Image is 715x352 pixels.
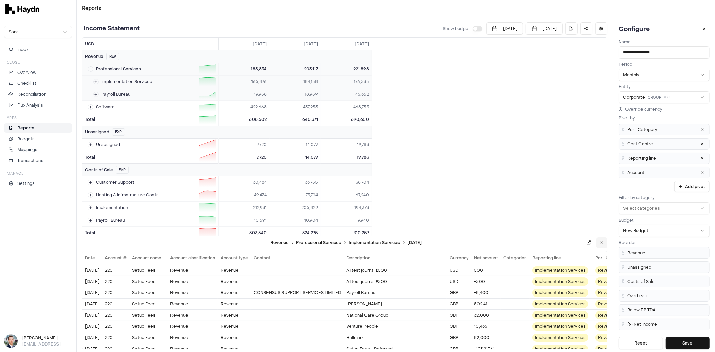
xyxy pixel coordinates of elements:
[219,227,270,239] td: 303,540
[270,139,321,151] td: 14,077
[321,63,372,76] td: 221,898
[82,299,102,310] td: [DATE]
[627,170,644,175] span: Account
[167,321,218,332] td: Revenue
[532,289,588,297] span: Implementation Services
[321,76,372,88] td: 176,535
[321,227,372,239] td: 310,257
[595,334,619,342] span: Revenue
[619,115,635,121] label: Pivot by
[129,332,167,343] td: Setup Fees
[219,76,270,88] td: 165,876
[17,80,36,86] p: Checklist
[4,100,72,110] a: Flux Analysis
[268,240,422,245] h3: [DATE]
[271,240,296,245] span: Revenue
[82,265,102,276] td: [DATE]
[85,166,129,174] div: Costs of Sale
[532,266,588,274] span: Implementation Services
[450,255,469,261] span: Currency
[471,287,501,299] td: -8,400
[619,261,710,273] li: Unassigned
[627,265,651,270] span: Unassigned
[102,332,129,343] td: 220
[17,147,37,153] p: Mappings
[270,202,321,214] td: 205,822
[251,287,344,299] td: CONSENSUS SUPPORT SERVICES LIMITED
[129,265,167,276] td: Setup Fees
[619,107,662,112] button: Override currency
[447,321,471,332] td: GBP
[619,167,710,178] li: Account
[17,180,35,187] p: Settings
[4,156,72,165] a: Transactions
[7,60,20,65] h3: Close
[270,101,321,113] td: 437,253
[219,101,270,113] td: 422,668
[532,334,588,342] span: Implementation Services
[219,88,270,101] td: 19,958
[218,287,251,299] td: Revenue
[447,310,471,321] td: GBP
[619,218,634,223] label: Budget
[344,332,447,343] td: Hallmark
[129,276,167,287] td: Setup Fees
[321,202,372,214] td: 194,373
[96,205,128,210] span: Implementation
[218,310,251,321] td: Revenue
[219,139,270,151] td: 7,720
[627,307,656,313] span: Below EBITDA
[82,5,101,12] nav: breadcrumb
[627,293,647,299] span: Overhead
[129,299,167,310] td: Setup Fees
[218,321,251,332] td: Revenue
[627,250,645,256] span: Revenue
[344,299,447,310] td: [PERSON_NAME]
[270,113,321,126] td: 640,371
[471,310,501,321] td: 32,000
[96,66,141,72] span: Professional Services
[674,181,710,192] button: Add pivot
[167,332,218,343] td: Revenue
[102,299,129,310] td: 220
[82,5,101,12] a: Reports
[471,321,501,332] td: 10,435
[321,176,372,189] td: 38,704
[447,265,471,276] td: USD
[82,310,102,321] td: [DATE]
[218,299,251,310] td: Revenue
[627,141,653,147] span: Cost Centre
[85,41,94,47] span: USD
[321,214,372,227] td: 9,940
[167,310,218,321] td: Revenue
[219,214,270,227] td: 10,691
[96,218,125,223] span: Payroll Bureau
[167,287,218,299] td: Revenue
[503,255,527,261] span: Categories
[627,322,657,327] span: Net Income
[619,195,654,201] label: Filter by category
[296,240,349,245] span: Professional Services
[17,125,34,131] p: Reports
[106,53,119,60] button: REV
[270,214,321,227] td: 10,904
[116,166,129,174] button: EXP
[96,180,134,185] span: Customer Support
[219,202,270,214] td: 212,931
[102,287,129,299] td: 220
[471,332,501,343] td: 82,000
[619,247,710,259] li: Revenue
[82,151,218,163] td: Total
[219,189,270,202] td: 49,434
[270,76,321,88] td: 184,158
[270,227,321,239] td: 324,275
[22,335,72,341] h3: [PERSON_NAME]
[532,300,588,308] span: Implementation Services
[627,156,656,161] span: Reporting line
[82,276,102,287] td: [DATE]
[22,341,72,347] p: [EMAIL_ADDRESS]
[129,321,167,332] td: Setup Fees
[4,334,18,348] img: Ole Heine
[129,310,167,321] td: Setup Fees
[619,84,630,90] label: Entity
